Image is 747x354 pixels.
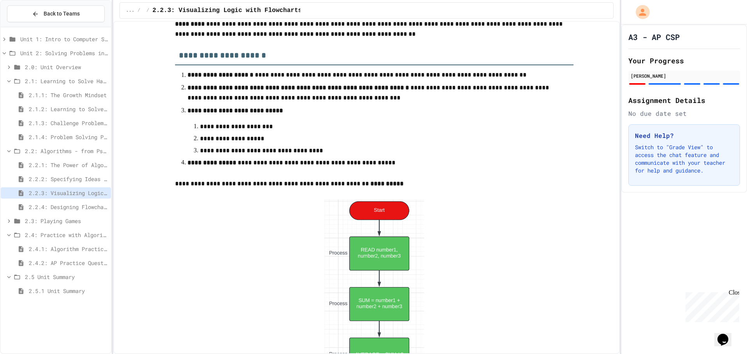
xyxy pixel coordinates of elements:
[628,3,652,21] div: My Account
[29,91,108,99] span: 2.1.1: The Growth Mindset
[29,189,108,197] span: 2.2.3: Visualizing Logic with Flowcharts
[635,143,733,174] p: Switch to "Grade View" to access the chat feature and communicate with your teacher for help and ...
[29,119,108,127] span: 2.1.3: Challenge Problem - The Bridge
[25,217,108,225] span: 2.3: Playing Games
[29,203,108,211] span: 2.2.4: Designing Flowcharts
[29,259,108,267] span: 2.4.2: AP Practice Questions
[153,6,302,15] span: 2.2.3: Visualizing Logic with Flowcharts
[631,72,738,79] div: [PERSON_NAME]
[29,175,108,183] span: 2.2.2: Specifying Ideas with Pseudocode
[29,105,108,113] span: 2.1.2: Learning to Solve Hard Problems
[628,31,680,42] h1: A3 - AP CSP
[682,289,739,322] iframe: chat widget
[147,7,149,14] span: /
[20,49,108,57] span: Unit 2: Solving Problems in Computer Science
[25,147,108,155] span: 2.2: Algorithms - from Pseudocode to Flowcharts
[25,273,108,281] span: 2.5 Unit Summary
[29,133,108,141] span: 2.1.4: Problem Solving Practice
[25,63,108,71] span: 2.0: Unit Overview
[3,3,54,49] div: Chat with us now!Close
[20,35,108,43] span: Unit 1: Intro to Computer Science
[628,55,740,66] h2: Your Progress
[137,7,140,14] span: /
[25,77,108,85] span: 2.1: Learning to Solve Hard Problems
[126,7,135,14] span: ...
[29,161,108,169] span: 2.2.1: The Power of Algorithms
[628,109,740,118] div: No due date set
[628,95,740,106] h2: Assignment Details
[7,5,105,22] button: Back to Teams
[29,287,108,295] span: 2.5.1 Unit Summary
[714,323,739,346] iframe: chat widget
[25,231,108,239] span: 2.4: Practice with Algorithms
[44,10,80,18] span: Back to Teams
[635,131,733,140] h3: Need Help?
[29,245,108,253] span: 2.4.1: Algorithm Practice Exercises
